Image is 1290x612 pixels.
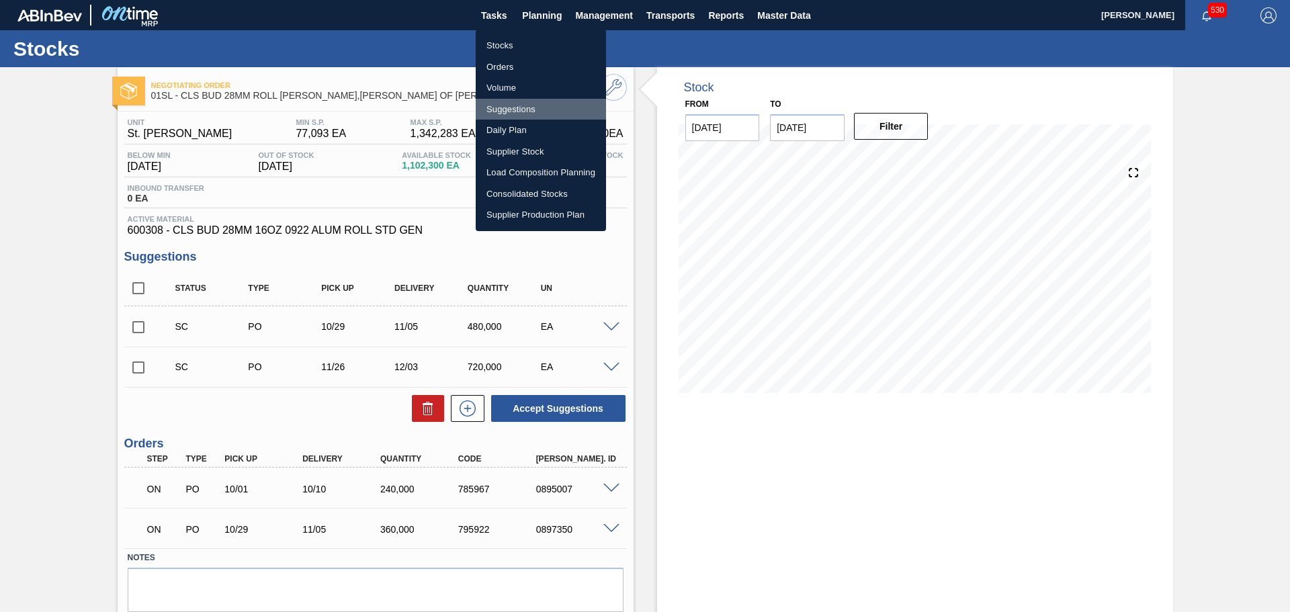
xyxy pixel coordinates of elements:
a: Supplier Production Plan [476,204,606,226]
a: Stocks [476,35,606,56]
a: Supplier Stock [476,141,606,163]
a: Suggestions [476,99,606,120]
a: Orders [476,56,606,78]
a: Daily Plan [476,120,606,141]
a: Volume [476,77,606,99]
a: Consolidated Stocks [476,183,606,205]
a: Load Composition Planning [476,162,606,183]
